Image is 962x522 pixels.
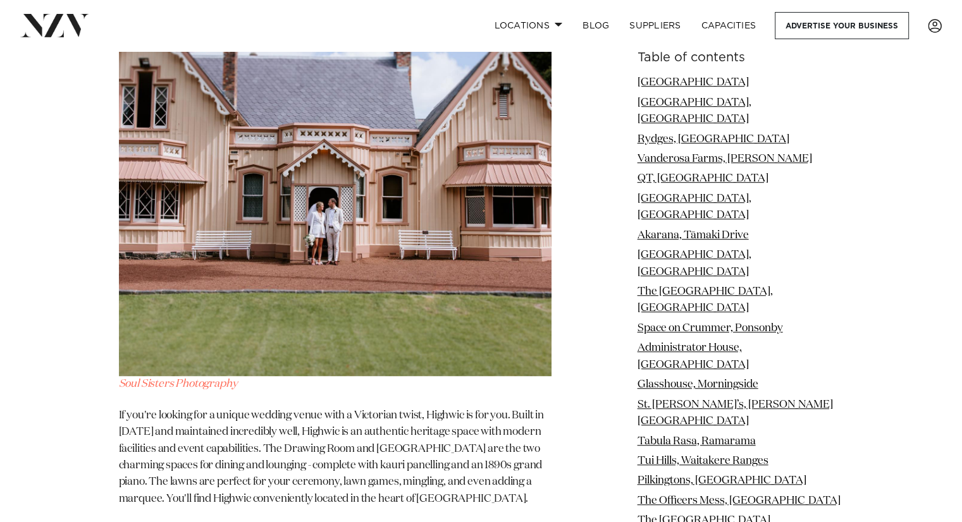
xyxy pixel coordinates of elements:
a: Akarana, Tāmaki Drive [638,230,749,241]
img: nzv-logo.png [20,14,89,37]
a: QT, [GEOGRAPHIC_DATA] [638,173,768,184]
a: Rydges, [GEOGRAPHIC_DATA] [638,133,789,144]
a: SUPPLIERS [619,12,691,39]
a: [GEOGRAPHIC_DATA], [GEOGRAPHIC_DATA] [638,250,751,277]
h6: Table of contents [638,51,844,64]
a: St. [PERSON_NAME]’s, [PERSON_NAME][GEOGRAPHIC_DATA] [638,399,833,426]
a: The Officers Mess, [GEOGRAPHIC_DATA] [638,495,841,506]
a: [GEOGRAPHIC_DATA], [GEOGRAPHIC_DATA] [638,193,751,221]
a: Soul Sisters Photography [119,379,238,389]
a: The [GEOGRAPHIC_DATA], [GEOGRAPHIC_DATA] [638,286,773,313]
a: Pilkingtons, [GEOGRAPHIC_DATA] [638,475,806,486]
a: [GEOGRAPHIC_DATA] [638,77,749,88]
a: Glasshouse, Morningside [638,379,758,390]
a: Space on Crummer, Ponsonby [638,323,783,334]
a: Tabula Rasa, Ramarama [638,435,756,446]
a: Tui Hills, Waitakere Ranges [638,456,768,466]
a: BLOG [572,12,619,39]
a: Locations [484,12,572,39]
a: Administrator House, [GEOGRAPHIC_DATA] [638,343,749,370]
a: [GEOGRAPHIC_DATA], [GEOGRAPHIC_DATA] [638,97,751,124]
a: Capacities [691,12,767,39]
a: Vanderosa Farms, [PERSON_NAME] [638,154,812,164]
span: If you're looking for a unique wedding venue with a Victorian twist, Highwic is for you. Built in... [119,410,545,504]
a: Advertise your business [775,12,909,39]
